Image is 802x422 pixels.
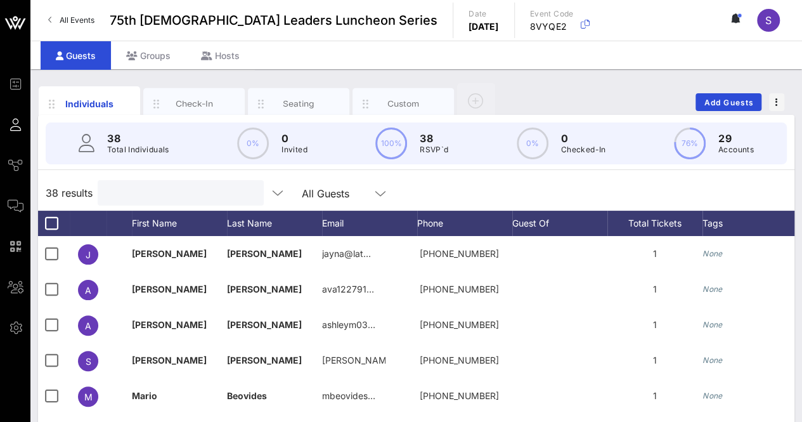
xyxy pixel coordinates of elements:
span: +13104367738 [420,248,499,259]
p: Event Code [530,8,574,20]
span: Add Guests [704,98,754,107]
div: 1 [607,236,702,272]
div: Seating [271,98,327,110]
span: M [84,392,93,402]
span: Mario [132,390,157,401]
p: Date [469,8,499,20]
p: 0 [561,131,606,146]
span: [PERSON_NAME] [227,355,302,366]
div: Guests [41,41,111,70]
div: Phone [417,211,512,236]
div: Hosts [186,41,255,70]
p: 0 [281,131,307,146]
div: 1 [607,307,702,343]
p: Accounts [718,143,754,156]
span: [PERSON_NAME] [132,284,207,294]
p: 29 [718,131,754,146]
span: +15127792652 [420,284,499,294]
div: S [757,9,780,32]
span: 38 results [46,185,93,201]
span: [PERSON_NAME] [227,284,302,294]
span: [PERSON_NAME] [132,248,207,259]
span: +15129684884 [420,355,499,366]
div: Email [322,211,417,236]
div: All Guests [294,180,396,206]
span: [PERSON_NAME] [132,319,207,330]
p: [PERSON_NAME]… [322,343,385,378]
p: Total Individuals [107,143,169,156]
span: All Events [60,15,94,25]
span: A [85,320,91,331]
span: [PERSON_NAME] [132,355,207,366]
button: Add Guests [695,93,761,111]
span: +19158005079 [420,319,499,330]
div: Total Tickets [607,211,702,236]
div: Individuals [61,97,118,110]
i: None [702,355,723,365]
p: [DATE] [469,20,499,33]
p: ashleym03… [322,307,375,343]
i: None [702,391,723,400]
i: None [702,249,723,258]
p: mbeovides… [322,378,375,414]
div: 1 [607,343,702,378]
span: S [765,14,772,27]
span: J [86,249,91,260]
p: 38 [420,131,448,146]
div: Check-In [166,98,223,110]
span: 75th [DEMOGRAPHIC_DATA] Leaders Luncheon Series [110,11,437,30]
div: Custom [375,98,432,110]
div: 1 [607,378,702,414]
p: 38 [107,131,169,146]
span: [PERSON_NAME] [227,319,302,330]
p: Invited [281,143,307,156]
div: All Guests [302,188,349,199]
p: 8VYQE2 [530,20,574,33]
p: Checked-In [561,143,606,156]
div: Last Name [227,211,322,236]
span: [PERSON_NAME] [227,248,302,259]
div: 1 [607,272,702,307]
i: None [702,284,723,294]
i: None [702,320,723,329]
a: All Events [41,10,102,30]
div: Groups [111,41,186,70]
div: Guest Of [512,211,607,236]
p: RSVP`d [420,143,448,156]
span: +17863519976 [420,390,499,401]
span: S [86,356,91,367]
span: Beovides [227,390,267,401]
span: A [85,285,91,296]
div: First Name [132,211,227,236]
p: ava122791… [322,272,374,307]
p: jayna@lat… [322,236,371,272]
